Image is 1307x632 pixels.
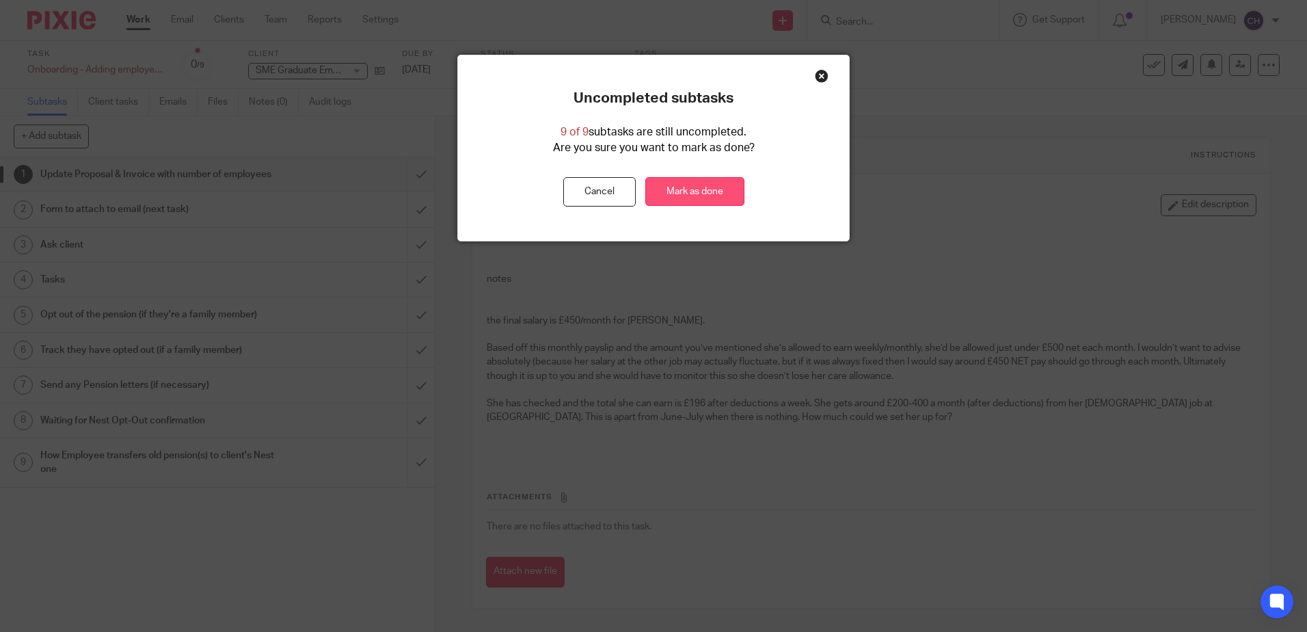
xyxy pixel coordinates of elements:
a: Mark as done [645,177,744,207]
p: Uncompleted subtasks [574,90,733,107]
p: Are you sure you want to mark as done? [553,140,755,156]
button: Cancel [563,177,636,207]
p: subtasks are still uncompleted. [561,124,746,140]
span: 9 of 9 [561,127,589,137]
div: Close this dialog window [815,69,828,83]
